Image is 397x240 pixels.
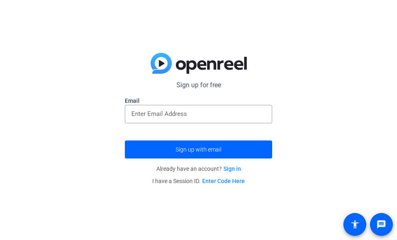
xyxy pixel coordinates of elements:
label: Email [125,97,272,105]
p: Sign up for free [125,80,272,90]
img: blue-gradient.svg [151,53,247,74]
a: Enter Code Here [202,178,245,184]
span: Already have an account? [156,165,241,172]
button: Sign up with email [125,140,272,158]
mat-icon: message [377,220,386,229]
mat-icon: accessibility [350,220,360,229]
span: I have a Session ID. [152,178,245,184]
input: Enter Email Address [131,109,266,119]
a: Sign in [223,165,241,172]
